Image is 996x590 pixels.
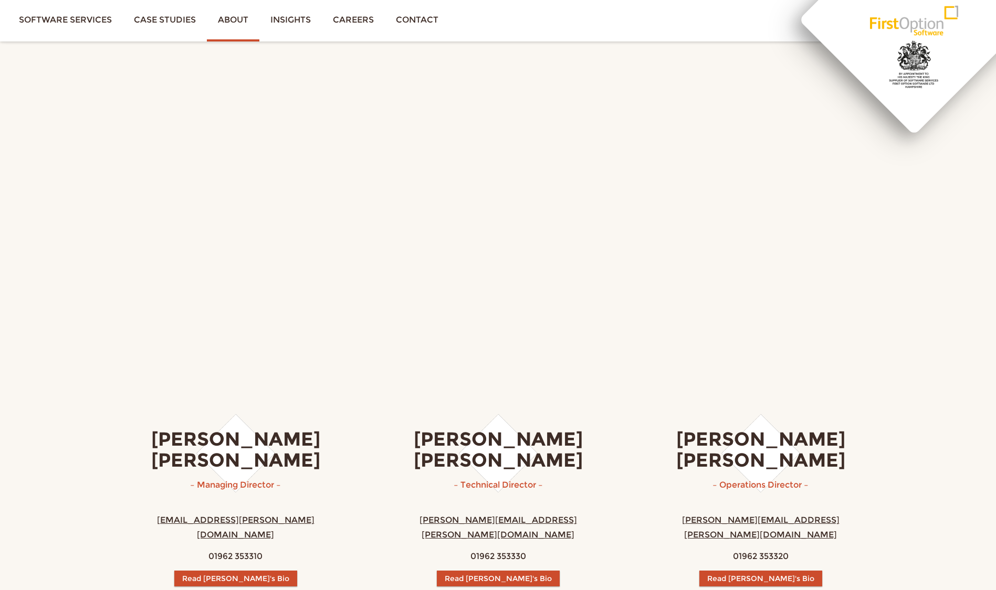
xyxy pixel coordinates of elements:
a: [PERSON_NAME][EMAIL_ADDRESS][PERSON_NAME][DOMAIN_NAME] [420,515,577,540]
a: Read [PERSON_NAME]'s Bio [699,573,822,583]
a: Read [PERSON_NAME]'s Bio [437,573,560,583]
a: Read [PERSON_NAME]'s Bio [174,573,297,583]
a: [EMAIL_ADDRESS][PERSON_NAME][DOMAIN_NAME] [157,515,314,540]
button: Read [PERSON_NAME]'s Bio [174,571,297,586]
button: Read [PERSON_NAME]'s Bio [699,571,822,586]
button: Read [PERSON_NAME]'s Bio [437,571,560,586]
p: 01962 353310 [123,549,349,564]
a: [PERSON_NAME][EMAIL_ADDRESS][PERSON_NAME][DOMAIN_NAME] [682,515,840,540]
h3: [PERSON_NAME] [PERSON_NAME] [656,429,866,470]
p: 01962 353330 [385,549,611,564]
h3: [PERSON_NAME] [PERSON_NAME] [393,429,603,470]
h3: [PERSON_NAME] [PERSON_NAME] [131,429,341,470]
p: 01962 353320 [648,549,874,564]
span: – Operations Director – [712,480,809,490]
span: – Managing Director – [190,480,281,490]
span: – Technical Director – [454,480,543,490]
